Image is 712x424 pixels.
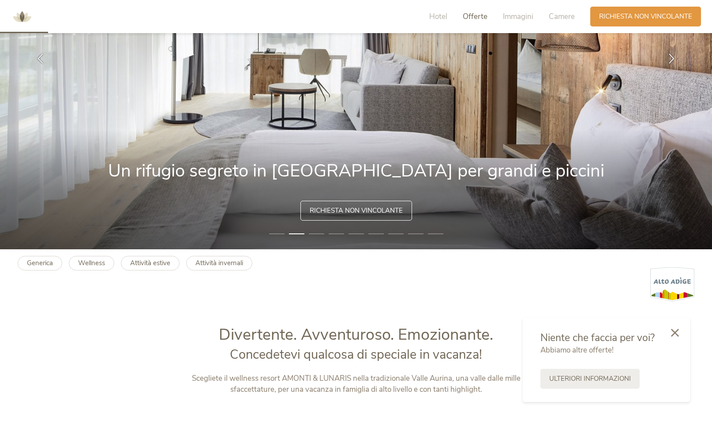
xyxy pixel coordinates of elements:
span: Abbiamo altre offerte! [540,345,614,355]
span: Richiesta non vincolante [310,206,403,215]
img: Alto Adige [650,267,694,302]
a: Wellness [69,256,114,270]
b: Attività estive [130,259,170,267]
span: Offerte [463,11,487,22]
a: Ulteriori informazioni [540,369,640,389]
a: Generica [18,256,62,270]
p: Scegliete il wellness resort AMONTI & LUNARIS nella tradizionale Valle Aurina, una valle dalle mi... [172,373,540,395]
span: Niente che faccia per voi? [540,331,655,345]
a: Attività invernali [186,256,252,270]
span: Divertente. Avventuroso. Emozionante. [219,324,493,345]
a: AMONTI & LUNARIS Wellnessresort [9,13,35,19]
img: AMONTI & LUNARIS Wellnessresort [9,4,35,30]
span: Concedetevi qualcosa di speciale in vacanza! [230,346,482,363]
span: Camere [549,11,575,22]
span: Hotel [429,11,447,22]
b: Attività invernali [195,259,243,267]
b: Generica [27,259,53,267]
span: Ulteriori informazioni [549,374,631,383]
span: Richiesta non vincolante [599,12,692,21]
b: Wellness [78,259,105,267]
span: Immagini [503,11,533,22]
a: Attività estive [121,256,180,270]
